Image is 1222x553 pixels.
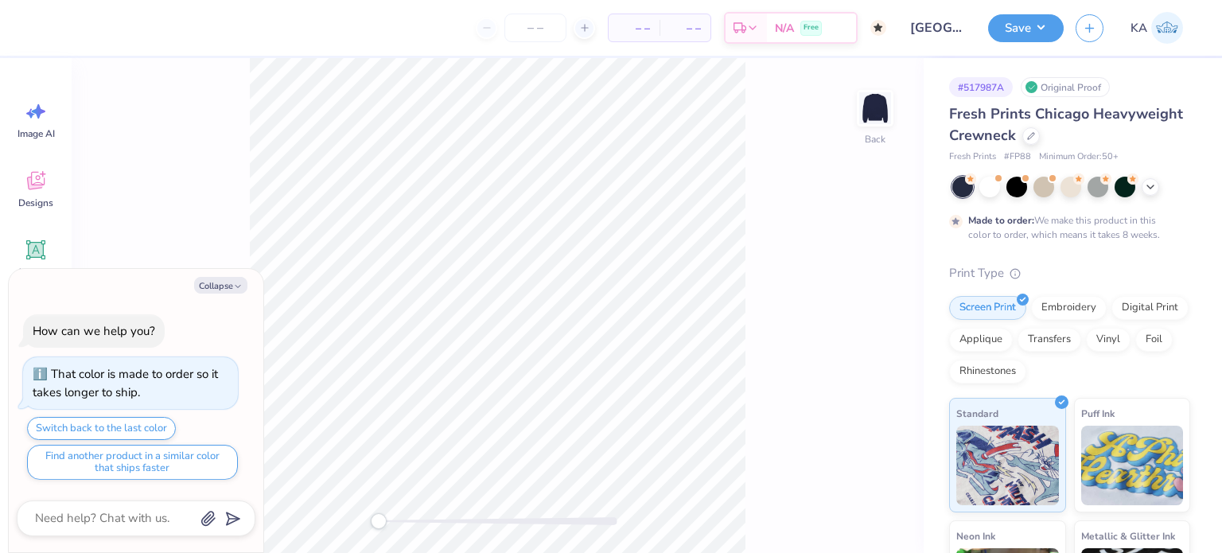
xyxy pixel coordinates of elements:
[1018,328,1081,352] div: Transfers
[27,445,238,480] button: Find another product in a similar color that ships faster
[949,296,1026,320] div: Screen Print
[33,366,218,400] div: That color is made to order so it takes longer to ship.
[1021,77,1110,97] div: Original Proof
[669,20,701,37] span: – –
[949,264,1190,282] div: Print Type
[956,405,998,422] span: Standard
[865,132,885,146] div: Back
[949,328,1013,352] div: Applique
[18,127,55,140] span: Image AI
[33,323,155,339] div: How can we help you?
[504,14,566,42] input: – –
[1131,19,1147,37] span: KA
[1151,12,1183,44] img: Kate Agsalon
[988,14,1064,42] button: Save
[804,22,819,33] span: Free
[1081,405,1115,422] span: Puff Ink
[1123,12,1190,44] a: KA
[1039,150,1119,164] span: Minimum Order: 50 +
[1111,296,1189,320] div: Digital Print
[949,104,1183,145] span: Fresh Prints Chicago Heavyweight Crewneck
[194,277,247,294] button: Collapse
[859,92,891,124] img: Back
[949,77,1013,97] div: # 517987A
[1135,328,1173,352] div: Foil
[1081,426,1184,505] img: Puff Ink
[18,197,53,209] span: Designs
[1081,528,1175,544] span: Metallic & Glitter Ink
[898,12,976,44] input: Untitled Design
[968,213,1164,242] div: We make this product in this color to order, which means it takes 8 weeks.
[1031,296,1107,320] div: Embroidery
[1086,328,1131,352] div: Vinyl
[956,426,1059,505] img: Standard
[1004,150,1031,164] span: # FP88
[949,360,1026,384] div: Rhinestones
[27,417,176,440] button: Switch back to the last color
[371,513,387,529] div: Accessibility label
[968,214,1034,227] strong: Made to order:
[775,20,794,37] span: N/A
[618,20,650,37] span: – –
[956,528,995,544] span: Neon Ink
[949,150,996,164] span: Fresh Prints
[17,266,55,278] span: Add Text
